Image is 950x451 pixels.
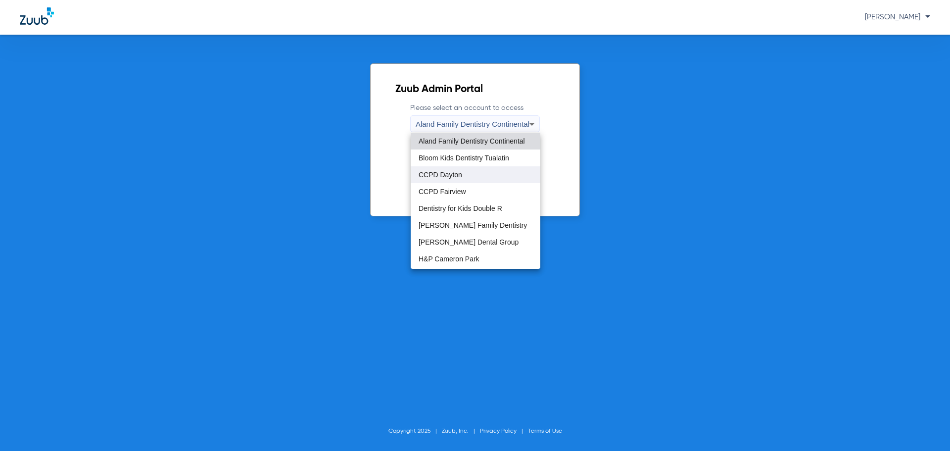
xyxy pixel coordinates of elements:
[419,188,466,195] span: CCPD Fairview
[419,154,509,161] span: Bloom Kids Dentistry Tualatin
[419,239,519,246] span: [PERSON_NAME] Dental Group
[419,138,525,145] span: Aland Family Dentistry Continental
[901,403,950,451] iframe: Chat Widget
[419,171,462,178] span: CCPD Dayton
[419,205,502,212] span: Dentistry for Kids Double R
[419,222,527,229] span: [PERSON_NAME] Family Dentistry
[419,255,479,262] span: H&P Cameron Park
